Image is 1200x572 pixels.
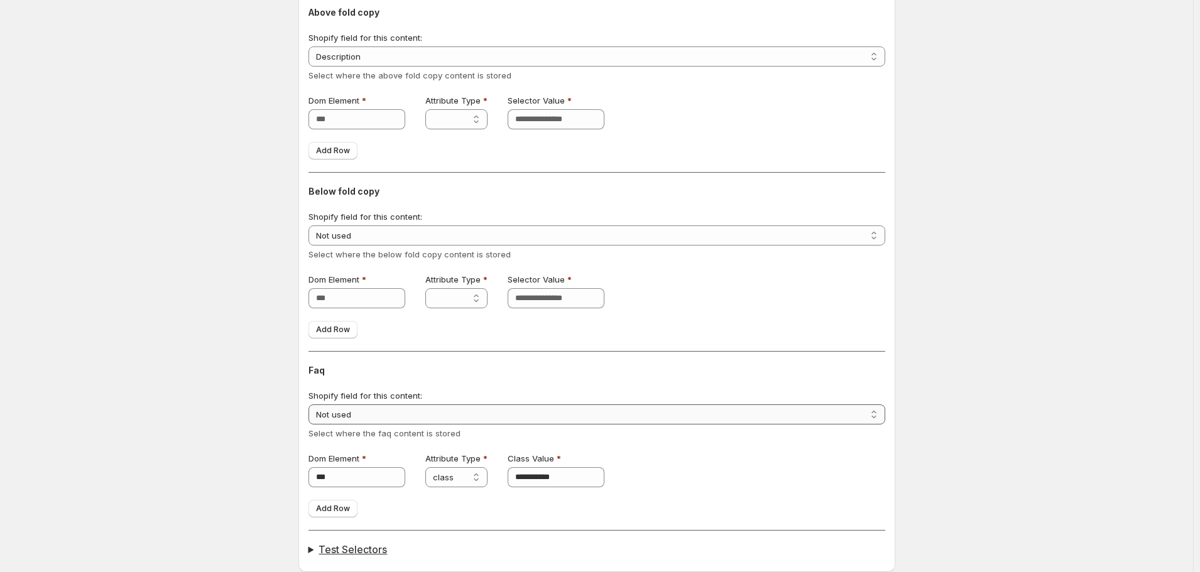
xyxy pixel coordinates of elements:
span: Shopify field for this content: [308,212,422,222]
span: Select where the below fold copy content is stored [308,249,511,259]
span: Attribute Type [425,274,481,284]
h3: Below fold copy [308,185,885,198]
button: Add Row [308,142,357,159]
h3: Above fold copy [308,6,885,19]
span: Add Row [316,504,350,514]
span: Select where the above fold copy content is stored [308,70,511,80]
span: Dom Element [308,453,359,463]
span: Select where the faq content is stored [308,428,461,438]
span: Selector Value [508,95,565,105]
h3: Faq [308,364,885,377]
span: Add Row [316,325,350,335]
span: Attribute Type [425,453,481,463]
span: Selector Value [508,274,565,284]
button: Add Row [308,321,357,338]
span: Add Row [316,146,350,156]
span: Class Value [508,453,554,463]
span: Dom Element [308,274,359,284]
summary: Test Selectors [308,543,885,556]
button: Add Row [308,500,357,517]
span: Shopify field for this content: [308,33,422,43]
span: Attribute Type [425,95,481,105]
span: Shopify field for this content: [308,391,422,401]
span: Dom Element [308,95,359,105]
